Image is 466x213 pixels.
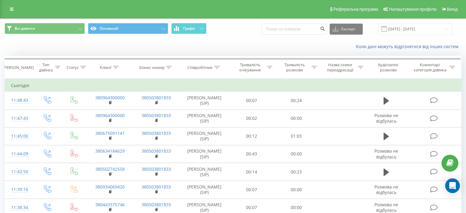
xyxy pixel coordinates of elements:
[142,148,171,154] a: 380503801833
[95,166,125,172] a: 380502742558
[356,44,461,49] a: Коли дані можуть відрізнятися вiд інших систем
[5,79,461,92] td: Сьогодні
[95,112,125,118] a: 380964300000
[88,23,168,34] button: Основний
[180,181,229,199] td: [PERSON_NAME] (SIP)
[235,62,266,73] div: Тривалість очікування
[274,92,318,109] td: 00:24
[95,95,125,101] a: 380964300000
[374,184,398,195] span: Розмова не відбулась
[180,92,229,109] td: [PERSON_NAME] (SIP)
[11,94,27,106] div: 11:48:43
[324,62,356,73] div: Назва схеми переадресації
[66,65,79,70] div: Статус
[447,7,458,12] span: Вихід
[142,95,171,101] a: 380503801833
[333,7,378,12] span: Реферальна програма
[5,23,85,34] button: Всі дзвінки
[139,65,165,70] div: Бізнес номер
[229,145,274,163] td: 00:43
[229,92,274,109] td: 00:07
[142,130,171,136] a: 380503801833
[11,112,27,124] div: 11:47:43
[370,62,406,73] div: Аудіозапис розмови
[11,148,27,160] div: 11:44:09
[180,163,229,181] td: [PERSON_NAME] (SIP)
[229,163,274,181] td: 00:14
[142,202,171,207] a: 380503801833
[3,65,34,70] div: [PERSON_NAME]
[274,109,318,127] td: 00:00
[142,184,171,190] a: 380503801833
[445,178,460,193] div: Open Intercom Messenger
[374,112,398,124] span: Розмова не відбулась
[142,166,171,172] a: 380503801833
[229,181,274,199] td: 00:07
[274,181,318,199] td: 00:00
[95,184,125,190] a: 380934069420
[171,23,206,34] button: Графік
[374,148,398,159] span: Розмова не відбулась
[180,145,229,163] td: [PERSON_NAME] (SIP)
[11,166,27,178] div: 11:42:50
[11,184,27,196] div: 11:39:16
[95,148,125,154] a: 380634184629
[274,127,318,145] td: 01:03
[374,202,398,213] span: Розмова не відбулась
[274,145,318,163] td: 00:00
[180,109,229,127] td: [PERSON_NAME] (SIP)
[389,7,437,12] span: Налаштування профілю
[15,26,35,31] span: Всі дзвінки
[412,62,448,73] div: Коментар/категорія дзвінка
[95,130,125,136] a: 380675091141
[188,65,213,70] div: Співробітник
[229,127,274,145] td: 00:12
[262,24,327,35] input: Пошук за номером
[279,62,310,73] div: Тривалість розмови
[330,24,363,35] button: Експорт
[142,112,171,118] a: 380503801833
[229,109,274,127] td: 00:02
[39,62,53,73] div: Тип дзвінка
[95,202,125,207] a: 380443375746
[11,130,27,142] div: 11:45:00
[180,127,229,145] td: [PERSON_NAME] (SIP)
[100,65,112,70] div: Клієнт
[183,26,195,31] span: Графік
[274,163,318,181] td: 00:23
